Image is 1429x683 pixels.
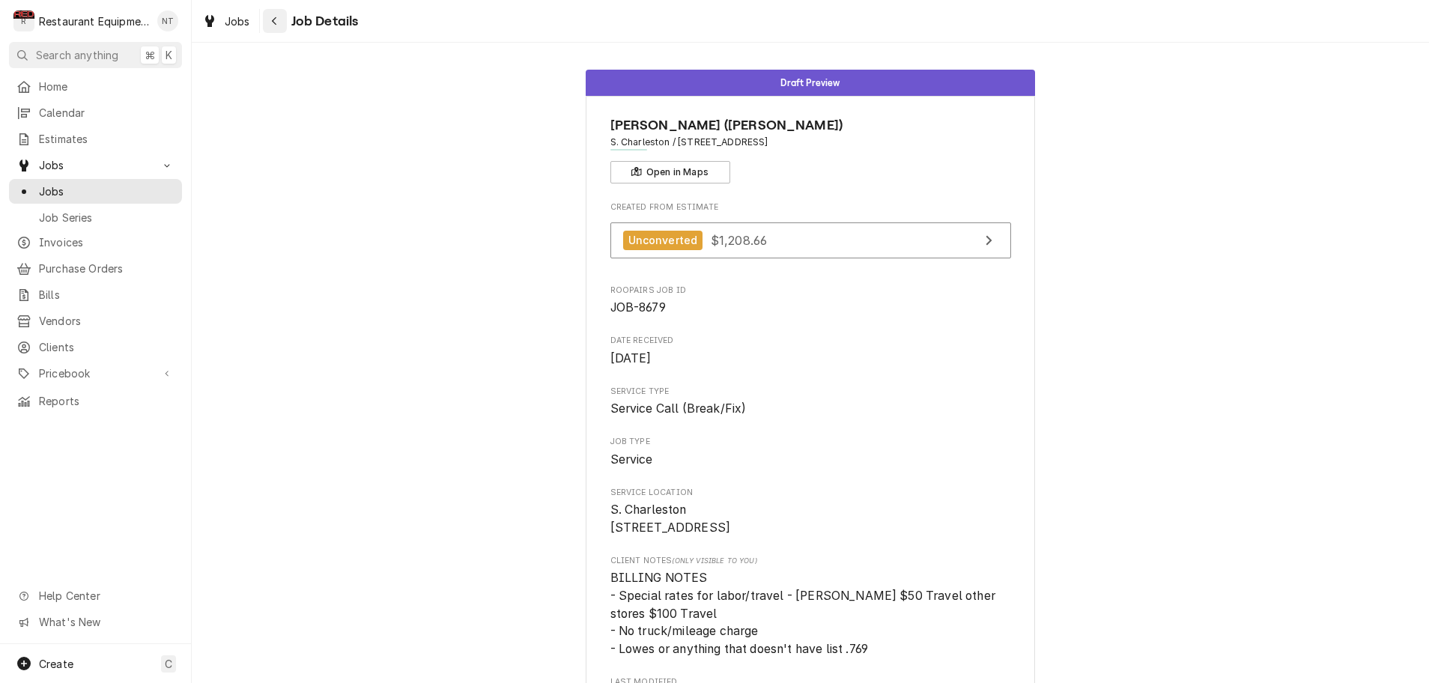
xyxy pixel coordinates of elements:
a: Reports [9,389,182,413]
div: Unconverted [623,231,703,251]
span: $1,208.66 [711,232,767,247]
a: Purchase Orders [9,256,182,281]
span: K [166,47,172,63]
a: Go to Help Center [9,583,182,608]
div: Service Type [610,386,1011,418]
span: Invoices [39,234,175,250]
a: Vendors [9,309,182,333]
span: Reports [39,393,175,409]
span: Service Call (Break/Fix) [610,401,747,416]
button: Search anything⌘K [9,42,182,68]
span: JOB-8679 [610,300,666,315]
a: Home [9,74,182,99]
div: NT [157,10,178,31]
span: Address [610,136,1011,149]
button: Navigate back [263,9,287,33]
a: Go to What's New [9,610,182,634]
a: Estimates [9,127,182,151]
a: Clients [9,335,182,359]
div: Created From Estimate [610,201,1011,266]
div: Roopairs Job ID [610,285,1011,317]
span: Service [610,452,653,467]
span: Calendar [39,105,175,121]
span: Job Series [39,210,175,225]
span: Created From Estimate [610,201,1011,213]
div: Status [586,70,1035,96]
span: Jobs [39,183,175,199]
span: Pricebook [39,365,152,381]
span: Service Location [610,487,1011,499]
span: Help Center [39,588,173,604]
span: Home [39,79,175,94]
a: Go to Jobs [9,153,182,177]
div: Service Location [610,487,1011,537]
span: Estimates [39,131,175,147]
span: What's New [39,614,173,630]
span: ⌘ [145,47,155,63]
span: Date Received [610,335,1011,347]
span: Name [610,115,1011,136]
span: Search anything [36,47,118,63]
span: Create [39,658,73,670]
span: Date Received [610,350,1011,368]
div: Date Received [610,335,1011,367]
span: (Only Visible to You) [672,556,756,565]
span: Clients [39,339,175,355]
span: Roopairs Job ID [610,299,1011,317]
a: Jobs [196,9,256,34]
a: Job Series [9,205,182,230]
span: Job Details [287,11,359,31]
a: Go to Pricebook [9,361,182,386]
span: [DATE] [610,351,652,365]
span: Job Type [610,436,1011,448]
span: Service Location [610,501,1011,536]
span: Job Type [610,451,1011,469]
a: Calendar [9,100,182,125]
span: [object Object] [610,569,1011,658]
span: Bills [39,287,175,303]
a: Jobs [9,179,182,204]
span: Jobs [39,157,152,173]
span: Purchase Orders [39,261,175,276]
span: S. Charleston [STREET_ADDRESS] [610,503,731,535]
span: BILLING NOTES - Special rates for labor/travel - [PERSON_NAME] $50 Travel other stores $100 Trave... [610,571,999,656]
div: Restaurant Equipment Diagnostics's Avatar [13,10,34,31]
span: Roopairs Job ID [610,285,1011,297]
div: R [13,10,34,31]
button: Open in Maps [610,161,730,183]
div: Restaurant Equipment Diagnostics [39,13,149,29]
span: Vendors [39,313,175,329]
a: Invoices [9,230,182,255]
a: Bills [9,282,182,307]
span: Draft Preview [780,78,840,88]
div: Nick Tussey's Avatar [157,10,178,31]
div: Job Type [610,436,1011,468]
div: [object Object] [610,555,1011,658]
span: Client Notes [610,555,1011,567]
span: Service Type [610,400,1011,418]
span: C [165,656,172,672]
span: Service Type [610,386,1011,398]
a: View Estimate [610,222,1011,259]
div: Client Information [610,115,1011,183]
span: Jobs [225,13,250,29]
